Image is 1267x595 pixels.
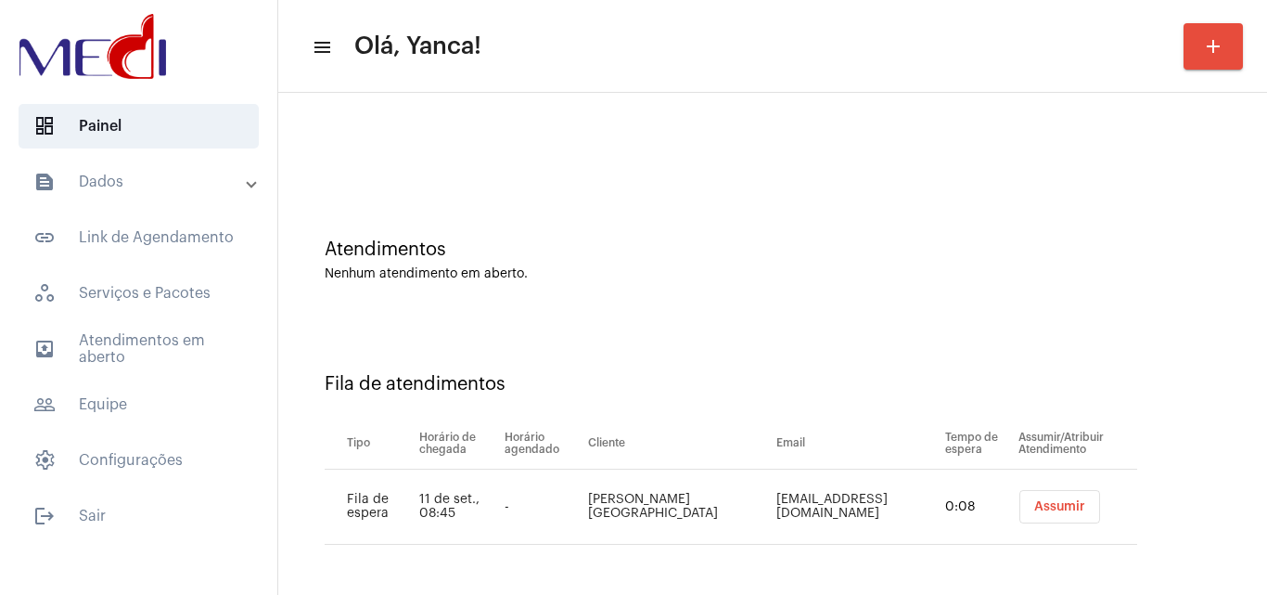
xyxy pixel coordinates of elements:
td: Fila de espera [325,470,415,545]
mat-icon: sidenav icon [33,505,56,527]
div: Fila de atendimentos [325,374,1221,395]
span: Equipe [19,382,259,427]
th: Horário de chegada [415,418,499,470]
mat-icon: sidenav icon [33,394,56,416]
mat-icon: sidenav icon [33,171,56,193]
span: Olá, Yanca! [354,32,481,61]
span: Serviços e Pacotes [19,271,259,316]
th: Email [772,418,941,470]
mat-chip-list: selection [1018,490,1137,524]
th: Assumir/Atribuir Atendimento [1014,418,1137,470]
span: sidenav icon [33,449,56,472]
mat-panel-title: Dados [33,171,248,193]
div: Nenhum atendimento em aberto. [325,267,1221,281]
td: 0:08 [941,470,1013,545]
div: Atendimentos [325,239,1221,260]
td: [EMAIL_ADDRESS][DOMAIN_NAME] [772,470,941,545]
span: Link de Agendamento [19,215,259,260]
th: Tempo de espera [941,418,1013,470]
td: [PERSON_NAME][GEOGRAPHIC_DATA] [583,470,771,545]
th: Tipo [325,418,415,470]
img: d3a1b5fa-500b-b90f-5a1c-719c20e9830b.png [15,9,171,84]
td: - [500,470,584,545]
span: sidenav icon [33,282,56,304]
span: Painel [19,104,259,149]
th: Cliente [583,418,771,470]
span: Assumir [1034,500,1085,513]
td: 11 de set., 08:45 [415,470,499,545]
span: Atendimentos em aberto [19,327,259,371]
span: sidenav icon [33,115,56,137]
span: Configurações [19,438,259,483]
mat-icon: add [1202,35,1224,58]
mat-icon: sidenav icon [312,36,330,58]
mat-icon: sidenav icon [33,226,56,249]
th: Horário agendado [500,418,584,470]
span: Sair [19,494,259,538]
mat-icon: sidenav icon [33,338,56,360]
button: Assumir [1019,490,1100,524]
mat-expansion-panel-header: sidenav iconDados [11,160,277,204]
